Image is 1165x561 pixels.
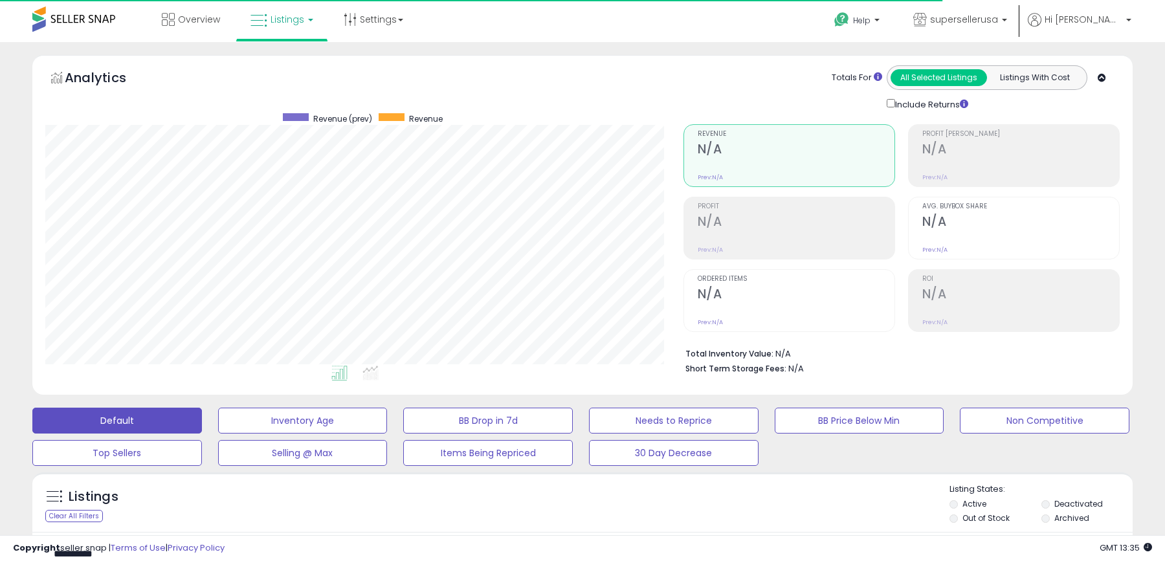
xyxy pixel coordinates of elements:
button: Listings With Cost [986,69,1083,86]
h2: N/A [698,287,894,304]
span: Revenue (prev) [313,113,372,124]
h2: N/A [922,214,1119,232]
small: Prev: N/A [698,318,723,326]
h2: N/A [698,214,894,232]
button: BB Drop in 7d [403,408,573,434]
div: Clear All Filters [45,510,103,522]
span: Hi [PERSON_NAME] [1045,13,1122,26]
button: All Selected Listings [891,69,987,86]
label: Deactivated [1054,498,1103,509]
small: Prev: N/A [698,246,723,254]
label: Active [962,498,986,509]
span: Overview [178,13,220,26]
small: Prev: N/A [698,173,723,181]
div: seller snap | | [13,542,225,555]
b: Total Inventory Value: [685,348,773,359]
h5: Analytics [65,69,151,90]
a: Hi [PERSON_NAME] [1028,13,1131,42]
a: Help [824,2,893,42]
span: Profit [PERSON_NAME] [922,131,1119,138]
small: Prev: N/A [922,173,948,181]
span: Avg. Buybox Share [922,203,1119,210]
button: Inventory Age [218,408,388,434]
h2: N/A [698,142,894,159]
span: Revenue [409,113,443,124]
p: Listing States: [949,483,1132,496]
div: Include Returns [877,96,984,111]
span: supersellerusa [930,13,998,26]
h5: Listings [69,488,118,506]
strong: Copyright [13,542,60,554]
a: Privacy Policy [168,542,225,554]
label: Archived [1054,512,1089,523]
button: Items Being Repriced [403,440,573,466]
h2: N/A [922,142,1119,159]
button: Needs to Reprice [589,408,759,434]
button: Top Sellers [32,440,202,466]
button: BB Price Below Min [775,408,944,434]
span: ROI [922,276,1119,283]
div: Totals For [832,72,882,84]
small: Prev: N/A [922,318,948,326]
span: N/A [788,362,804,375]
a: Terms of Use [111,542,166,554]
b: Short Term Storage Fees: [685,363,786,374]
span: Listings [271,13,304,26]
li: N/A [685,345,1110,360]
small: Prev: N/A [922,246,948,254]
span: Profit [698,203,894,210]
span: 2025-08-15 13:35 GMT [1100,542,1152,554]
i: Get Help [834,12,850,28]
button: Selling @ Max [218,440,388,466]
h2: N/A [922,287,1119,304]
button: Default [32,408,202,434]
label: Out of Stock [962,512,1010,523]
span: Help [853,15,871,26]
span: Revenue [698,131,894,138]
span: Ordered Items [698,276,894,283]
button: 30 Day Decrease [589,440,759,466]
button: Non Competitive [960,408,1129,434]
